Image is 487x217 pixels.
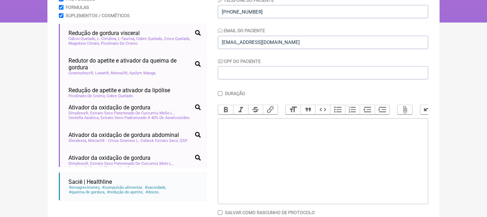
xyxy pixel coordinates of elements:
[111,71,128,75] span: Morosil®
[225,210,315,215] label: Salvar como rascunho de Protocolo
[180,138,188,143] span: QSP
[345,105,360,114] button: Numbers
[68,71,94,75] span: Greenselect®
[129,71,157,75] span: Ayslym Manga
[315,105,330,114] button: Code
[218,59,261,64] label: CPF do Paciente
[68,30,140,36] span: Redução de gordura visceral
[330,105,345,114] button: Bullets
[225,91,245,96] label: Duração
[66,5,89,10] label: Formulas
[218,28,265,33] label: Email do Paciente
[164,36,190,41] span: Zinco Quelado
[66,13,130,18] label: Suplementos / Cosméticos
[68,104,150,111] span: Ativador da oxidação de gordura
[88,138,179,143] span: Morosil® - Citrus Sinensis L. Osbeck Extrato Seco
[360,105,375,114] button: Decrease Level
[68,166,138,171] span: Cactinea®, Opuntia Fícus-Indica, Fruto
[68,57,192,71] span: Redutor do apetite e ativador da queima de gordura
[118,36,135,41] span: L-Taurina
[144,185,166,190] span: saciedade
[95,71,110,75] span: Lowat®
[68,178,112,185] span: Saciê | Healthline
[102,185,143,190] span: compulsão alimentar
[68,185,101,190] span: emagrecimento
[286,105,301,114] button: Heading
[68,190,106,194] span: queima de gordura
[420,105,435,114] button: Undo
[218,105,233,114] button: Bold
[68,154,150,161] span: Ativador da oxidação de gordura
[68,36,96,41] span: Cálcio Quelado
[248,105,263,114] button: Strikethrough
[145,190,160,194] span: doces
[107,94,134,98] span: Cobre Quelado
[233,105,248,114] button: Italic
[68,94,106,98] span: Picolinato De Cromo
[68,87,170,94] span: Redução de apetite e ativador da lipólise
[375,105,390,114] button: Increase Level
[107,190,144,194] span: redução do apetite
[68,41,100,46] span: Magnésio Citrato
[68,161,173,166] span: Dimpless®, Extrato Seco Patenteado De Curcumis Melo L.
[301,105,316,114] button: Quote
[68,115,190,120] span: Centella Asiática, Extrato Seco Padronizado A 40% De Asiaticosídeo
[398,105,412,114] button: Attach Files
[68,111,174,115] span: Dimpless®, Extrato Seco Patenteado De Curcumis Melio L.
[263,105,278,114] button: Link
[97,36,117,41] span: L- Citrulina
[101,41,138,46] span: Picolinato De Cromo
[68,138,87,143] span: Slendesta
[136,36,163,41] span: Cobre Quelado
[68,132,179,138] span: Ativador da oxidação de gordura abdominal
